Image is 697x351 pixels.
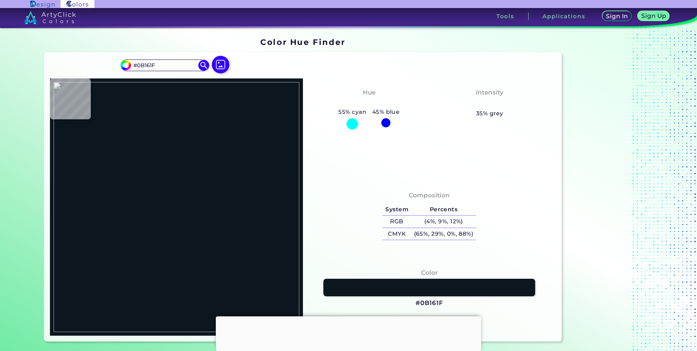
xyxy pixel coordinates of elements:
[131,60,199,70] input: type color..
[369,107,402,117] h5: 45% blue
[416,299,443,308] h3: #0B161F
[603,12,630,21] a: Sign In
[476,109,503,118] h5: 35% grey
[607,13,627,19] h5: Sign In
[642,13,665,19] h5: Sign Up
[336,107,369,117] h5: 55% cyan
[472,99,507,108] h3: Medium
[409,190,450,201] h4: Composition
[411,216,476,228] h5: (4%, 9%, 12%)
[411,204,476,216] h5: Percents
[382,216,411,228] h5: RGB
[542,13,585,19] h3: Applications
[497,13,514,19] h3: Tools
[348,99,390,108] h3: Cyan-Blue
[382,204,411,216] h5: System
[54,82,299,332] img: 6d2e2f2f-e0ed-46e4-9492-7ce7043415c8
[216,316,481,349] iframe: Advertisement
[476,87,503,98] h4: Intensity
[421,267,438,278] h4: Color
[30,1,55,8] img: ArtyClick Design logo
[363,87,375,98] h4: Hue
[565,35,656,344] iframe: Advertisement
[24,11,76,24] img: logo_artyclick_colors_white.svg
[411,228,476,240] h5: (65%, 29%, 0%, 88%)
[212,56,229,73] img: icon picture
[639,12,668,21] a: Sign Up
[382,228,411,240] h5: CMYK
[260,36,345,47] h1: Color Hue Finder
[198,60,209,71] img: icon search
